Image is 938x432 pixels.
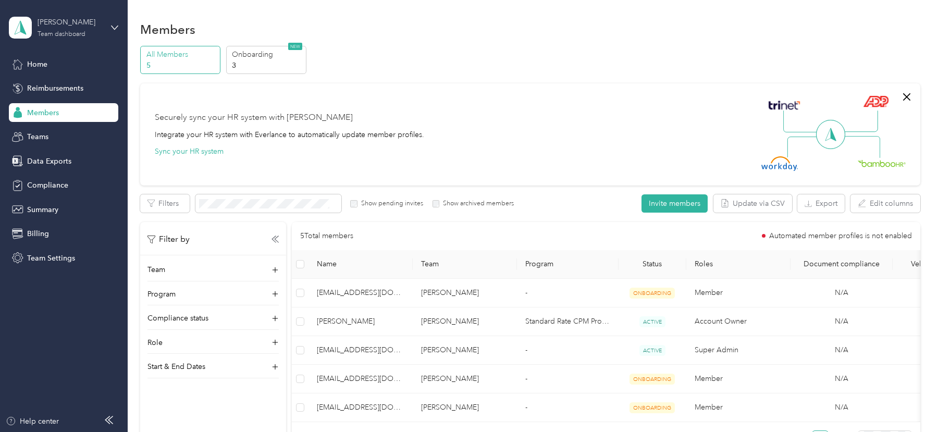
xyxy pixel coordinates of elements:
[147,264,165,275] p: Team
[308,393,413,422] td: favr2+wdi@everlance.com
[630,402,675,413] span: ONBOARDING
[439,199,514,208] label: Show archived members
[147,289,176,300] p: Program
[641,194,708,213] button: Invite members
[835,402,848,413] span: N/A
[769,232,912,240] span: Automated member profiles is not enabled
[308,279,413,307] td: awilliams@wdi.com
[27,107,59,118] span: Members
[27,253,75,264] span: Team Settings
[308,307,413,336] td: Jordan Hurt
[517,365,619,393] td: -
[38,31,85,38] div: Team dashboard
[146,60,217,71] p: 5
[639,316,665,327] span: ACTIVE
[686,393,791,422] td: Member
[27,228,49,239] span: Billing
[317,373,404,385] span: [EMAIL_ADDRESS][DOMAIN_NAME]
[639,345,665,356] span: ACTIVE
[232,49,303,60] p: Onboarding
[413,393,517,422] td: Wayne Densch
[413,279,517,307] td: Wayne Densch
[147,361,205,372] p: Start & End Dates
[357,199,423,208] label: Show pending invites
[147,233,190,246] p: Filter by
[27,204,58,215] span: Summary
[686,365,791,393] td: Member
[799,260,884,268] div: Document compliance
[850,194,920,213] button: Edit columns
[630,374,675,385] span: ONBOARDING
[517,250,619,279] th: Program
[140,194,190,213] button: Filters
[38,17,103,28] div: [PERSON_NAME]
[619,393,686,422] td: ONBOARDING
[147,337,163,348] p: Role
[27,180,68,191] span: Compliance
[317,316,404,327] span: [PERSON_NAME]
[863,95,888,107] img: ADP
[413,307,517,336] td: Wayne Densch
[686,307,791,336] td: Account Owner
[835,287,848,299] span: N/A
[686,250,791,279] th: Roles
[27,156,71,167] span: Data Exports
[517,279,619,307] td: -
[835,373,848,385] span: N/A
[619,365,686,393] td: ONBOARDING
[835,344,848,356] span: N/A
[308,365,413,393] td: favr1+wdi@everlance.com
[27,131,48,142] span: Teams
[413,365,517,393] td: Wayne Densch
[6,416,59,427] button: Help center
[288,43,302,50] span: NEW
[797,194,845,213] button: Export
[517,393,619,422] td: -
[155,112,353,124] div: Securely sync your HR system with [PERSON_NAME]
[413,250,517,279] th: Team
[713,194,792,213] button: Update via CSV
[317,260,404,268] span: Name
[155,146,224,157] button: Sync your HR system
[308,336,413,365] td: success+wdi@everlance.com (You)
[317,287,404,299] span: [EMAIL_ADDRESS][DOMAIN_NAME]
[413,336,517,365] td: Wayne Densch
[844,136,880,158] img: Line Right Down
[317,344,404,356] span: [EMAIL_ADDRESS][DOMAIN_NAME] (You)
[619,279,686,307] td: ONBOARDING
[147,313,208,324] p: Compliance status
[630,288,675,299] span: ONBOARDING
[880,374,938,432] iframe: Everlance-gr Chat Button Frame
[835,316,848,327] span: N/A
[858,159,906,167] img: BambooHR
[842,110,878,132] img: Line Right Up
[787,136,823,157] img: Line Left Down
[27,83,83,94] span: Reimbursements
[766,98,803,113] img: Trinet
[308,250,413,279] th: Name
[686,279,791,307] td: Member
[146,49,217,60] p: All Members
[317,402,404,413] span: [EMAIL_ADDRESS][DOMAIN_NAME]
[686,336,791,365] td: Super Admin
[517,307,619,336] td: Standard Rate CPM Program
[619,250,686,279] th: Status
[783,110,820,133] img: Line Left Up
[140,24,195,35] h1: Members
[27,59,47,70] span: Home
[761,156,798,171] img: Workday
[155,129,424,140] div: Integrate your HR system with Everlance to automatically update member profiles.
[517,336,619,365] td: -
[232,60,303,71] p: 3
[300,230,353,242] p: 5 Total members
